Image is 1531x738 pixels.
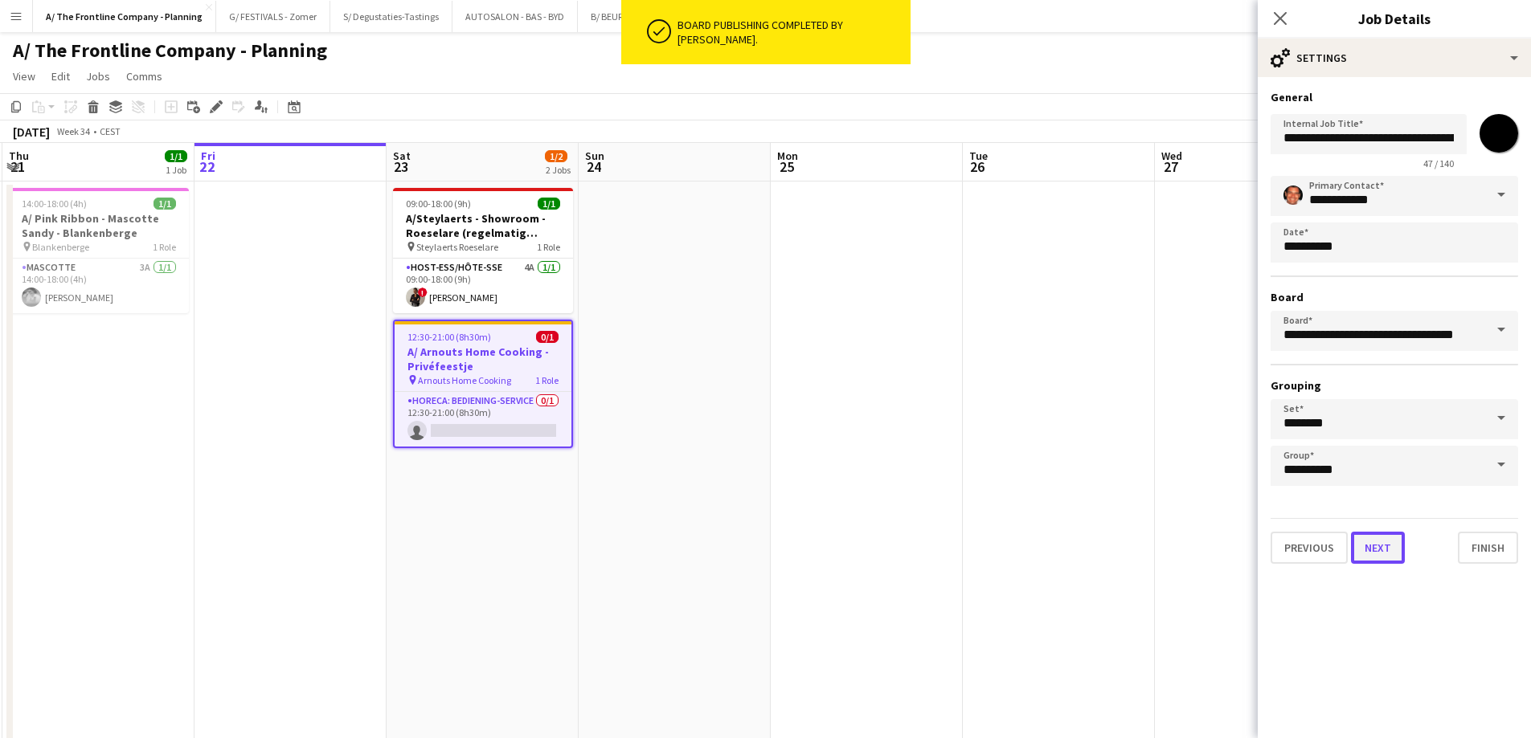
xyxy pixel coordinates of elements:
[545,150,567,162] span: 1/2
[1351,532,1405,564] button: Next
[1271,290,1518,304] h3: Board
[418,287,428,297] span: !
[1159,157,1182,176] span: 27
[393,188,573,313] app-job-card: 09:00-18:00 (9h)1/1A/Steylaerts - Showroom - Roeselare (regelmatig terugkerende opdracht) Steylae...
[120,66,169,87] a: Comms
[13,69,35,84] span: View
[416,241,498,253] span: Steylaerts Roeselare
[86,69,110,84] span: Jobs
[967,157,988,176] span: 26
[1410,157,1467,169] span: 47 / 140
[1458,532,1518,564] button: Finish
[9,149,29,163] span: Thu
[80,66,117,87] a: Jobs
[9,211,189,240] h3: A/ Pink Ribbon - Mascotte Sandy - Blankenberge
[13,39,327,63] h1: A/ The Frontline Company - Planning
[585,149,604,163] span: Sun
[393,320,573,448] app-job-card: 12:30-21:00 (8h30m)0/1A/ Arnouts Home Cooking - Privéfeestje Arnouts Home Cooking1 RoleHoreca: Be...
[165,150,187,162] span: 1/1
[51,69,70,84] span: Edit
[32,241,89,253] span: Blankenberge
[578,1,653,32] button: B/ BEURZEN
[407,331,491,343] span: 12:30-21:00 (8h30m)
[1271,378,1518,393] h3: Grouping
[406,198,471,210] span: 09:00-18:00 (9h)
[969,149,988,163] span: Tue
[536,331,559,343] span: 0/1
[1258,39,1531,77] div: Settings
[201,149,215,163] span: Fri
[583,157,604,176] span: 24
[452,1,578,32] button: AUTOSALON - BAS - BYD
[166,164,186,176] div: 1 Job
[393,211,573,240] h3: A/Steylaerts - Showroom - Roeselare (regelmatig terugkerende opdracht)
[1161,149,1182,163] span: Wed
[677,18,904,47] div: Board publishing completed by [PERSON_NAME].
[391,157,411,176] span: 23
[126,69,162,84] span: Comms
[393,259,573,313] app-card-role: Host-ess/Hôte-sse4A1/109:00-18:00 (9h)![PERSON_NAME]
[1271,532,1348,564] button: Previous
[1258,8,1531,29] h3: Job Details
[775,157,798,176] span: 25
[154,198,176,210] span: 1/1
[33,1,216,32] button: A/ The Frontline Company - Planning
[395,392,571,446] app-card-role: Horeca: Bediening-Service0/112:30-21:00 (8h30m)
[330,1,452,32] button: S/ Degustaties-Tastings
[199,157,215,176] span: 22
[22,198,87,210] span: 14:00-18:00 (4h)
[6,66,42,87] a: View
[395,345,571,373] h3: A/ Arnouts Home Cooking - Privéfeestje
[418,374,511,386] span: Arnouts Home Cooking
[45,66,76,87] a: Edit
[100,125,121,137] div: CEST
[153,241,176,253] span: 1 Role
[777,149,798,163] span: Mon
[9,259,189,313] app-card-role: Mascotte3A1/114:00-18:00 (4h)[PERSON_NAME]
[535,374,559,386] span: 1 Role
[537,241,560,253] span: 1 Role
[393,149,411,163] span: Sat
[13,124,50,140] div: [DATE]
[9,188,189,313] app-job-card: 14:00-18:00 (4h)1/1A/ Pink Ribbon - Mascotte Sandy - Blankenberge Blankenberge1 RoleMascotte3A1/1...
[538,198,560,210] span: 1/1
[216,1,330,32] button: G/ FESTIVALS - Zomer
[53,125,93,137] span: Week 34
[546,164,571,176] div: 2 Jobs
[1271,90,1518,104] h3: General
